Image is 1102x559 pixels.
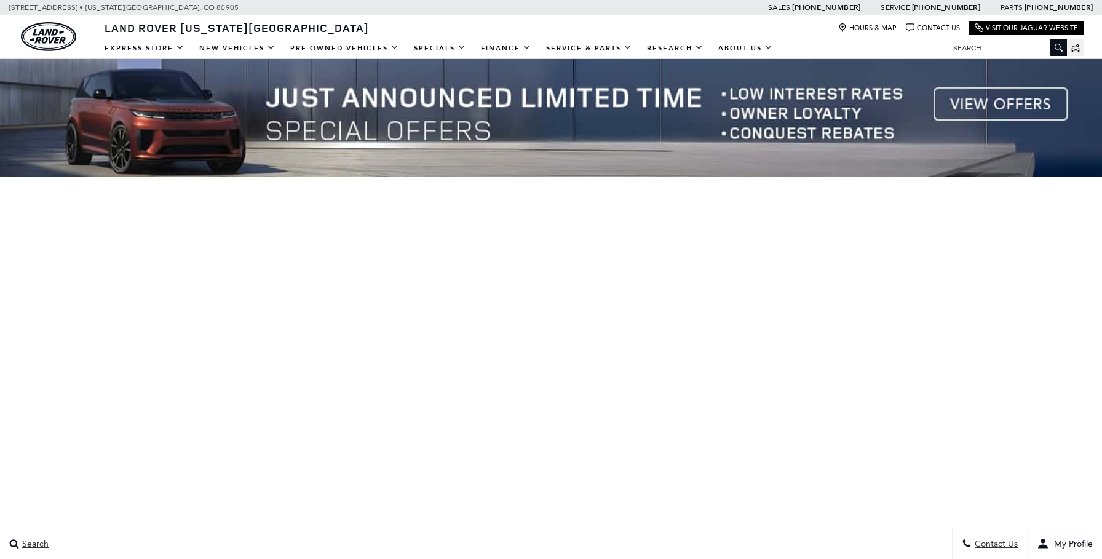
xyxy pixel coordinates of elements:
[792,2,860,12] a: [PHONE_NUMBER]
[19,539,49,549] span: Search
[539,38,640,59] a: Service & Parts
[838,23,897,33] a: Hours & Map
[912,2,980,12] a: [PHONE_NUMBER]
[283,38,406,59] a: Pre-Owned Vehicles
[1028,528,1102,559] button: user-profile-menu
[881,3,910,12] span: Service
[192,38,283,59] a: New Vehicles
[711,38,780,59] a: About Us
[944,41,1067,55] input: Search
[474,38,539,59] a: Finance
[9,3,239,12] a: [STREET_ADDRESS] • [US_STATE][GEOGRAPHIC_DATA], CO 80905
[768,3,790,12] span: Sales
[906,23,960,33] a: Contact Us
[972,539,1018,549] span: Contact Us
[1049,539,1093,549] span: My Profile
[640,38,711,59] a: Research
[97,38,780,59] nav: Main Navigation
[97,20,376,35] a: Land Rover [US_STATE][GEOGRAPHIC_DATA]
[21,22,76,51] img: Land Rover
[1001,3,1023,12] span: Parts
[105,20,369,35] span: Land Rover [US_STATE][GEOGRAPHIC_DATA]
[975,23,1078,33] a: Visit Our Jaguar Website
[21,22,76,51] a: land-rover
[1025,2,1093,12] a: [PHONE_NUMBER]
[97,38,192,59] a: EXPRESS STORE
[406,38,474,59] a: Specials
